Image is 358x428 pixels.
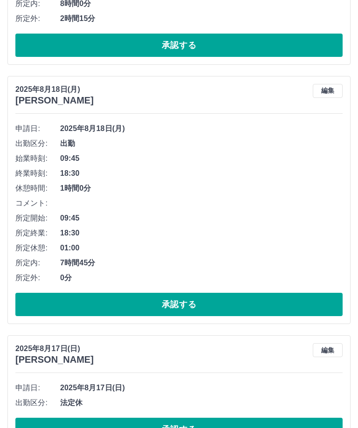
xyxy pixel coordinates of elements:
span: 2025年8月17日(日) [60,383,343,394]
span: 7時間45分 [60,258,343,269]
button: 承認する [15,293,343,317]
span: 18:30 [60,228,343,239]
span: 所定終業: [15,228,60,239]
button: 編集 [313,84,343,98]
span: 0分 [60,273,343,284]
span: コメント: [15,198,60,209]
span: 所定外: [15,273,60,284]
span: 休憩時間: [15,183,60,194]
span: 出勤区分: [15,138,60,150]
h3: [PERSON_NAME] [15,96,94,106]
span: 所定内: [15,258,60,269]
span: 1時間0分 [60,183,343,194]
span: 申請日: [15,383,60,394]
span: 01:00 [60,243,343,254]
span: 所定休憩: [15,243,60,254]
span: 終業時刻: [15,168,60,179]
span: 出勤 [60,138,343,150]
span: 始業時刻: [15,153,60,165]
button: 編集 [313,344,343,358]
h3: [PERSON_NAME] [15,355,94,366]
span: 2025年8月18日(月) [60,124,343,135]
span: 出勤区分: [15,398,60,409]
span: 2時間15分 [60,14,343,25]
button: 承認する [15,34,343,57]
span: 18:30 [60,168,343,179]
span: 09:45 [60,213,343,224]
span: 法定休 [60,398,343,409]
span: 09:45 [60,153,343,165]
span: 所定開始: [15,213,60,224]
span: 所定外: [15,14,60,25]
p: 2025年8月17日(日) [15,344,94,355]
p: 2025年8月18日(月) [15,84,94,96]
span: 申請日: [15,124,60,135]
